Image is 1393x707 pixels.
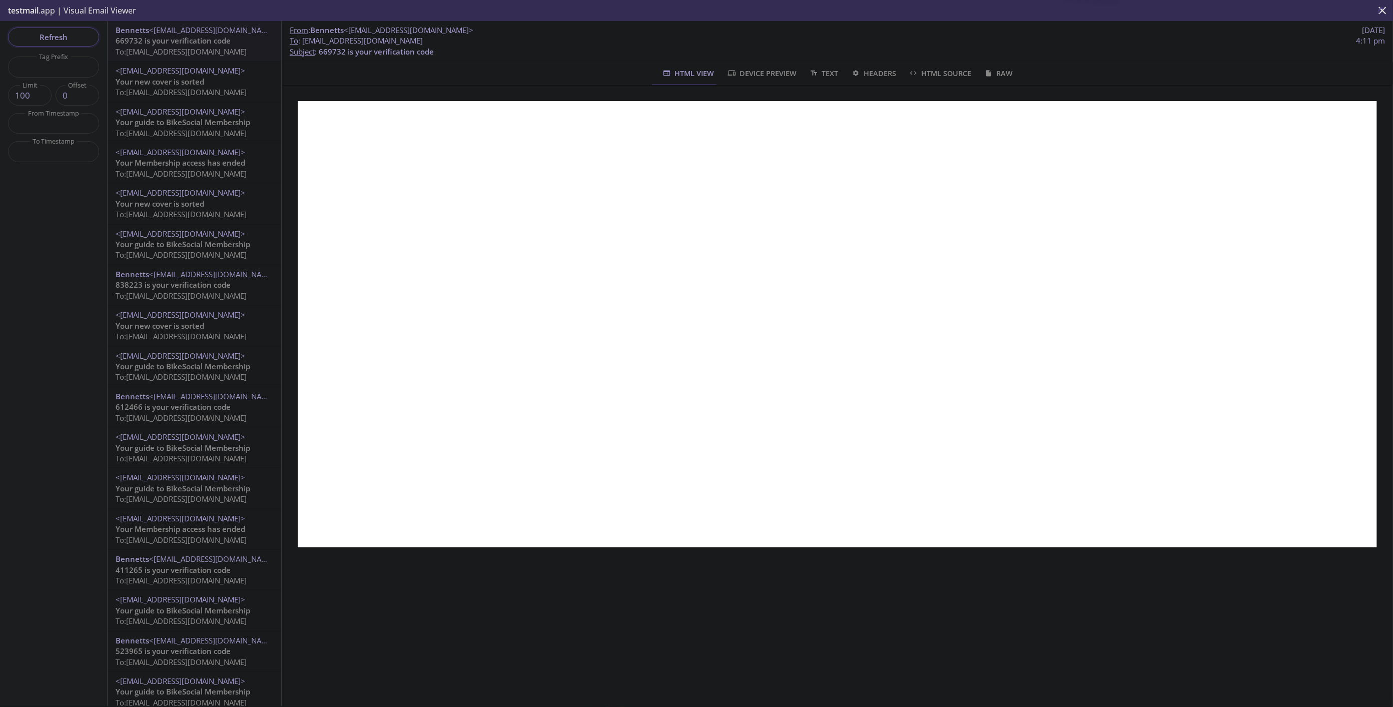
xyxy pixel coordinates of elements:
div: <[EMAIL_ADDRESS][DOMAIN_NAME]>Your Membership access has endedTo:[EMAIL_ADDRESS][DOMAIN_NAME] [108,143,281,183]
span: Raw [983,67,1013,80]
span: <[EMAIL_ADDRESS][DOMAIN_NAME]> [149,25,279,35]
span: Bennetts [116,391,149,401]
span: To: [EMAIL_ADDRESS][DOMAIN_NAME] [116,331,247,341]
span: <[EMAIL_ADDRESS][DOMAIN_NAME]> [116,310,245,320]
span: <[EMAIL_ADDRESS][DOMAIN_NAME]> [116,472,245,482]
span: Your guide to BikeSocial Membership [116,605,250,615]
span: Your guide to BikeSocial Membership [116,443,250,453]
div: <[EMAIL_ADDRESS][DOMAIN_NAME]>Your new cover is sortedTo:[EMAIL_ADDRESS][DOMAIN_NAME] [108,184,281,224]
div: Bennetts<[EMAIL_ADDRESS][DOMAIN_NAME]>523965 is your verification codeTo:[EMAIL_ADDRESS][DOMAIN_N... [108,631,281,671]
span: Your guide to BikeSocial Membership [116,361,250,371]
div: <[EMAIL_ADDRESS][DOMAIN_NAME]>Your new cover is sortedTo:[EMAIL_ADDRESS][DOMAIN_NAME] [108,306,281,346]
span: 838223 is your verification code [116,280,231,290]
span: To: [EMAIL_ADDRESS][DOMAIN_NAME] [116,453,247,463]
div: <[EMAIL_ADDRESS][DOMAIN_NAME]>Your guide to BikeSocial MembershipTo:[EMAIL_ADDRESS][DOMAIN_NAME] [108,347,281,387]
div: <[EMAIL_ADDRESS][DOMAIN_NAME]>Your guide to BikeSocial MembershipTo:[EMAIL_ADDRESS][DOMAIN_NAME] [108,103,281,143]
span: : [EMAIL_ADDRESS][DOMAIN_NAME] [290,36,423,46]
span: To: [EMAIL_ADDRESS][DOMAIN_NAME] [116,47,247,57]
span: To: [EMAIL_ADDRESS][DOMAIN_NAME] [116,250,247,260]
div: <[EMAIL_ADDRESS][DOMAIN_NAME]>Your guide to BikeSocial MembershipTo:[EMAIL_ADDRESS][DOMAIN_NAME] [108,468,281,508]
span: To: [EMAIL_ADDRESS][DOMAIN_NAME] [116,209,247,219]
span: <[EMAIL_ADDRESS][DOMAIN_NAME]> [116,432,245,442]
div: Bennetts<[EMAIL_ADDRESS][DOMAIN_NAME]>612466 is your verification codeTo:[EMAIL_ADDRESS][DOMAIN_N... [108,387,281,427]
span: Your guide to BikeSocial Membership [116,117,250,127]
span: Bennetts [116,635,149,645]
span: <[EMAIL_ADDRESS][DOMAIN_NAME]> [149,269,279,279]
span: 669732 is your verification code [116,36,231,46]
span: testmail [8,5,39,16]
span: Your Membership access has ended [116,524,245,534]
span: Your guide to BikeSocial Membership [116,483,250,493]
span: <[EMAIL_ADDRESS][DOMAIN_NAME]> [116,229,245,239]
span: To: [EMAIL_ADDRESS][DOMAIN_NAME] [116,87,247,97]
span: Headers [851,67,896,80]
span: From [290,25,308,35]
span: To: [EMAIL_ADDRESS][DOMAIN_NAME] [116,657,247,667]
span: : [290,25,473,36]
div: <[EMAIL_ADDRESS][DOMAIN_NAME]>Your guide to BikeSocial MembershipTo:[EMAIL_ADDRESS][DOMAIN_NAME] [108,590,281,630]
span: <[EMAIL_ADDRESS][DOMAIN_NAME]> [149,635,279,645]
span: HTML Source [908,67,971,80]
button: Refresh [8,28,99,47]
span: 4:11 pm [1356,36,1385,46]
span: To [290,36,298,46]
span: <[EMAIL_ADDRESS][DOMAIN_NAME]> [116,147,245,157]
span: Device Preview [727,67,797,80]
span: Refresh [16,31,91,44]
span: Bennetts [116,554,149,564]
span: 612466 is your verification code [116,402,231,412]
div: <[EMAIL_ADDRESS][DOMAIN_NAME]>Your guide to BikeSocial MembershipTo:[EMAIL_ADDRESS][DOMAIN_NAME] [108,225,281,265]
span: <[EMAIL_ADDRESS][DOMAIN_NAME]> [116,351,245,361]
span: 523965 is your verification code [116,646,231,656]
span: To: [EMAIL_ADDRESS][DOMAIN_NAME] [116,413,247,423]
span: To: [EMAIL_ADDRESS][DOMAIN_NAME] [116,169,247,179]
span: Your new cover is sorted [116,199,204,209]
span: Text [809,67,838,80]
span: Your guide to BikeSocial Membership [116,686,250,696]
span: <[EMAIL_ADDRESS][DOMAIN_NAME]> [116,107,245,117]
p: : [290,36,1385,57]
span: <[EMAIL_ADDRESS][DOMAIN_NAME]> [116,66,245,76]
div: Bennetts<[EMAIL_ADDRESS][DOMAIN_NAME]>411265 is your verification codeTo:[EMAIL_ADDRESS][DOMAIN_N... [108,550,281,590]
span: Subject [290,47,315,57]
span: <[EMAIL_ADDRESS][DOMAIN_NAME]> [116,594,245,604]
span: To: [EMAIL_ADDRESS][DOMAIN_NAME] [116,128,247,138]
span: <[EMAIL_ADDRESS][DOMAIN_NAME]> [116,676,245,686]
span: To: [EMAIL_ADDRESS][DOMAIN_NAME] [116,372,247,382]
span: To: [EMAIL_ADDRESS][DOMAIN_NAME] [116,535,247,545]
div: <[EMAIL_ADDRESS][DOMAIN_NAME]>Your Membership access has endedTo:[EMAIL_ADDRESS][DOMAIN_NAME] [108,509,281,549]
span: Bennetts [116,25,149,35]
span: Your new cover is sorted [116,321,204,331]
span: <[EMAIL_ADDRESS][DOMAIN_NAME]> [344,25,473,35]
div: Bennetts<[EMAIL_ADDRESS][DOMAIN_NAME]>838223 is your verification codeTo:[EMAIL_ADDRESS][DOMAIN_N... [108,265,281,305]
span: To: [EMAIL_ADDRESS][DOMAIN_NAME] [116,575,247,585]
span: To: [EMAIL_ADDRESS][DOMAIN_NAME] [116,616,247,626]
span: <[EMAIL_ADDRESS][DOMAIN_NAME]> [116,188,245,198]
span: To: [EMAIL_ADDRESS][DOMAIN_NAME] [116,494,247,504]
span: <[EMAIL_ADDRESS][DOMAIN_NAME]> [149,554,279,564]
div: <[EMAIL_ADDRESS][DOMAIN_NAME]>Your new cover is sortedTo:[EMAIL_ADDRESS][DOMAIN_NAME] [108,62,281,102]
span: Bennetts [310,25,344,35]
span: Bennetts [116,269,149,279]
span: Your new cover is sorted [116,77,204,87]
div: <[EMAIL_ADDRESS][DOMAIN_NAME]>Your guide to BikeSocial MembershipTo:[EMAIL_ADDRESS][DOMAIN_NAME] [108,428,281,468]
span: Your guide to BikeSocial Membership [116,239,250,249]
span: 669732 is your verification code [319,47,434,57]
span: [DATE] [1362,25,1385,36]
div: Bennetts<[EMAIL_ADDRESS][DOMAIN_NAME]>669732 is your verification codeTo:[EMAIL_ADDRESS][DOMAIN_N... [108,21,281,61]
span: To: [EMAIL_ADDRESS][DOMAIN_NAME] [116,291,247,301]
span: <[EMAIL_ADDRESS][DOMAIN_NAME]> [149,391,279,401]
span: 411265 is your verification code [116,565,231,575]
span: <[EMAIL_ADDRESS][DOMAIN_NAME]> [116,513,245,523]
span: HTML View [661,67,714,80]
span: Your Membership access has ended [116,158,245,168]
